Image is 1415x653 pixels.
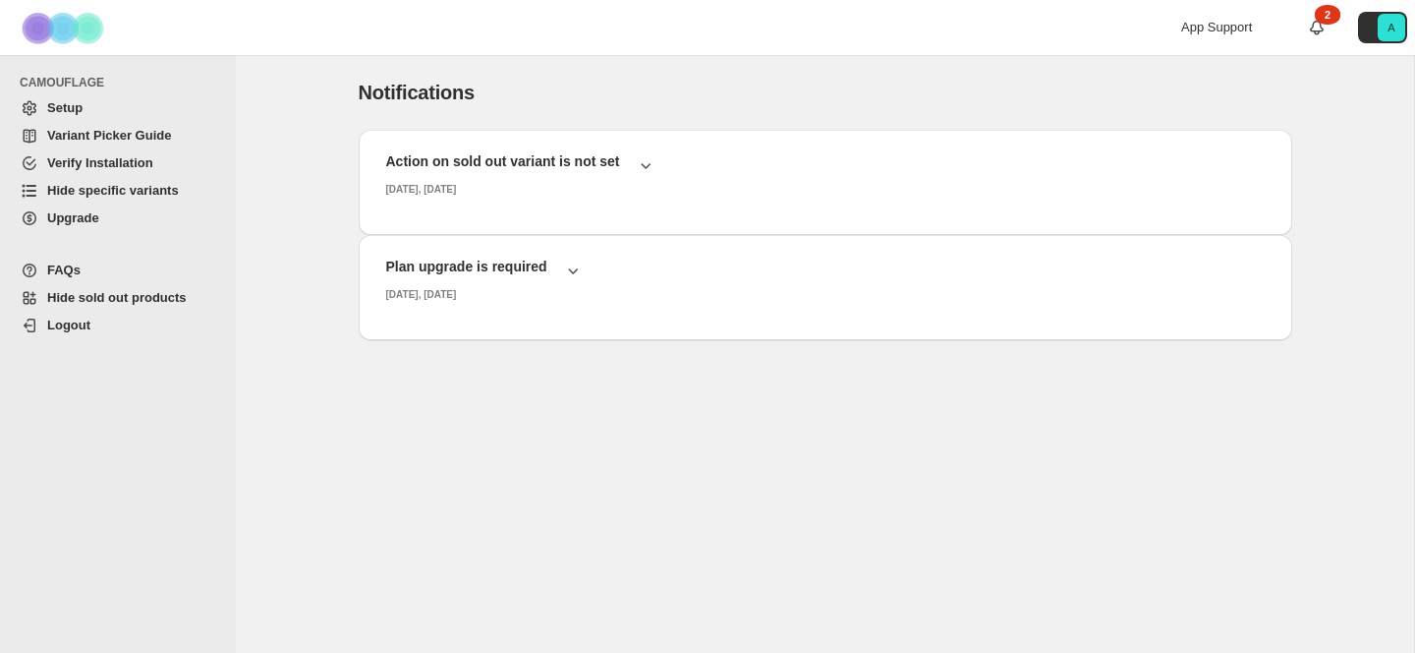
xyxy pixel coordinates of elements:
span: Logout [47,318,90,332]
small: [DATE], [DATE] [386,184,457,195]
a: Upgrade [12,205,214,232]
span: Notifications [359,82,476,103]
span: CAMOUFLAGE [20,75,222,90]
small: [DATE], [DATE] [386,289,457,300]
span: Verify Installation [47,155,153,170]
button: Action on sold out variant is not set[DATE], [DATE] [374,146,1276,204]
span: App Support [1181,20,1252,34]
span: FAQs [47,263,81,277]
h2: Action on sold out variant is not set [386,151,620,171]
span: Variant Picker Guide [47,128,171,143]
button: Avatar with initials A [1358,12,1407,43]
a: Logout [12,312,214,339]
a: Setup [12,94,214,122]
a: 2 [1307,18,1327,37]
a: Hide specific variants [12,177,214,205]
a: FAQs [12,257,214,284]
span: Hide specific variants [47,183,179,198]
div: 2 [1315,5,1340,25]
span: Setup [47,100,83,115]
img: Camouflage [16,1,114,55]
h2: Plan upgrade is required [386,257,547,276]
button: Plan upgrade is required[DATE], [DATE] [374,251,1276,309]
span: Hide sold out products [47,290,187,305]
span: Avatar with initials A [1378,14,1405,41]
text: A [1387,22,1395,33]
a: Hide sold out products [12,284,214,312]
span: Upgrade [47,210,99,225]
a: Verify Installation [12,149,214,177]
a: Variant Picker Guide [12,122,214,149]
